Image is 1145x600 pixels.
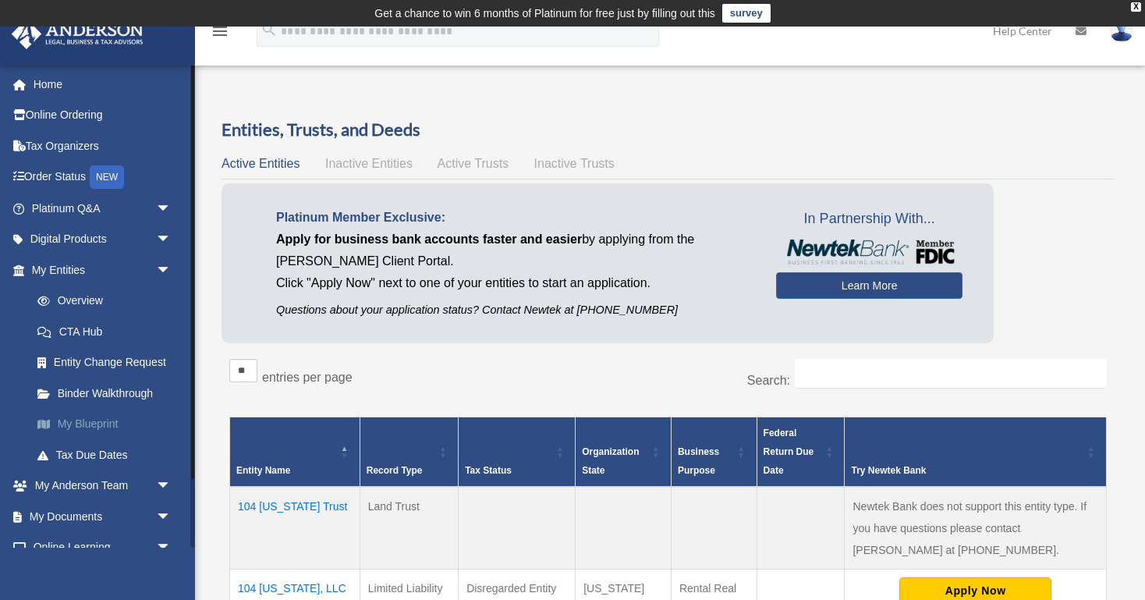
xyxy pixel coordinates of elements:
div: close [1131,2,1141,12]
th: Try Newtek Bank : Activate to sort [845,417,1107,487]
a: Online Learningarrow_drop_down [11,532,195,563]
span: Record Type [367,465,423,476]
span: arrow_drop_down [156,193,187,225]
a: CTA Hub [22,316,195,347]
i: search [261,21,278,38]
span: arrow_drop_down [156,470,187,502]
a: survey [722,4,771,23]
a: My Documentsarrow_drop_down [11,501,195,532]
h3: Entities, Trusts, and Deeds [222,118,1115,142]
td: Land Trust [360,487,458,570]
span: arrow_drop_down [156,254,187,286]
td: Newtek Bank does not support this entity type. If you have questions please contact [PERSON_NAME]... [845,487,1107,570]
td: 104 [US_STATE] Trust [230,487,360,570]
span: Inactive Trusts [534,157,615,170]
th: Federal Return Due Date: Activate to sort [757,417,845,487]
a: menu [211,27,229,41]
th: Entity Name: Activate to invert sorting [230,417,360,487]
a: Home [11,69,195,100]
div: Try Newtek Bank [851,461,1083,480]
a: My Blueprint [22,409,195,440]
a: Entity Change Request [22,347,195,378]
a: Tax Organizers [11,130,195,162]
label: entries per page [262,371,353,384]
p: Click "Apply Now" next to one of your entities to start an application. [276,272,753,294]
div: Get a chance to win 6 months of Platinum for free just by filling out this [374,4,715,23]
th: Business Purpose: Activate to sort [671,417,757,487]
label: Search: [747,374,790,387]
span: Inactive Entities [325,157,413,170]
span: Entity Name [236,465,290,476]
span: Organization State [582,446,639,476]
img: Anderson Advisors Platinum Portal [7,19,148,49]
span: arrow_drop_down [156,501,187,533]
th: Record Type: Activate to sort [360,417,458,487]
a: Platinum Q&Aarrow_drop_down [11,193,195,224]
span: arrow_drop_down [156,532,187,564]
span: arrow_drop_down [156,224,187,256]
a: Digital Productsarrow_drop_down [11,224,195,255]
th: Tax Status: Activate to sort [459,417,576,487]
div: NEW [90,165,124,189]
span: Active Entities [222,157,300,170]
span: Federal Return Due Date [764,428,814,476]
span: Active Trusts [438,157,509,170]
span: In Partnership With... [776,207,962,232]
a: Learn More [776,272,962,299]
i: menu [211,22,229,41]
a: Binder Walkthrough [22,378,195,409]
th: Organization State: Activate to sort [576,417,672,487]
a: Overview [22,286,187,317]
p: Platinum Member Exclusive: [276,207,753,229]
p: by applying from the [PERSON_NAME] Client Portal. [276,229,753,272]
a: My Entitiesarrow_drop_down [11,254,195,286]
img: NewtekBankLogoSM.png [784,240,955,264]
span: Apply for business bank accounts faster and easier [276,233,582,246]
a: Order StatusNEW [11,162,195,193]
span: Tax Status [465,465,512,476]
img: User Pic [1110,20,1133,42]
p: Questions about your application status? Contact Newtek at [PHONE_NUMBER] [276,300,753,320]
a: My Anderson Teamarrow_drop_down [11,470,195,502]
a: Tax Due Dates [22,439,195,470]
a: Online Ordering [11,100,195,131]
span: Business Purpose [678,446,719,476]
